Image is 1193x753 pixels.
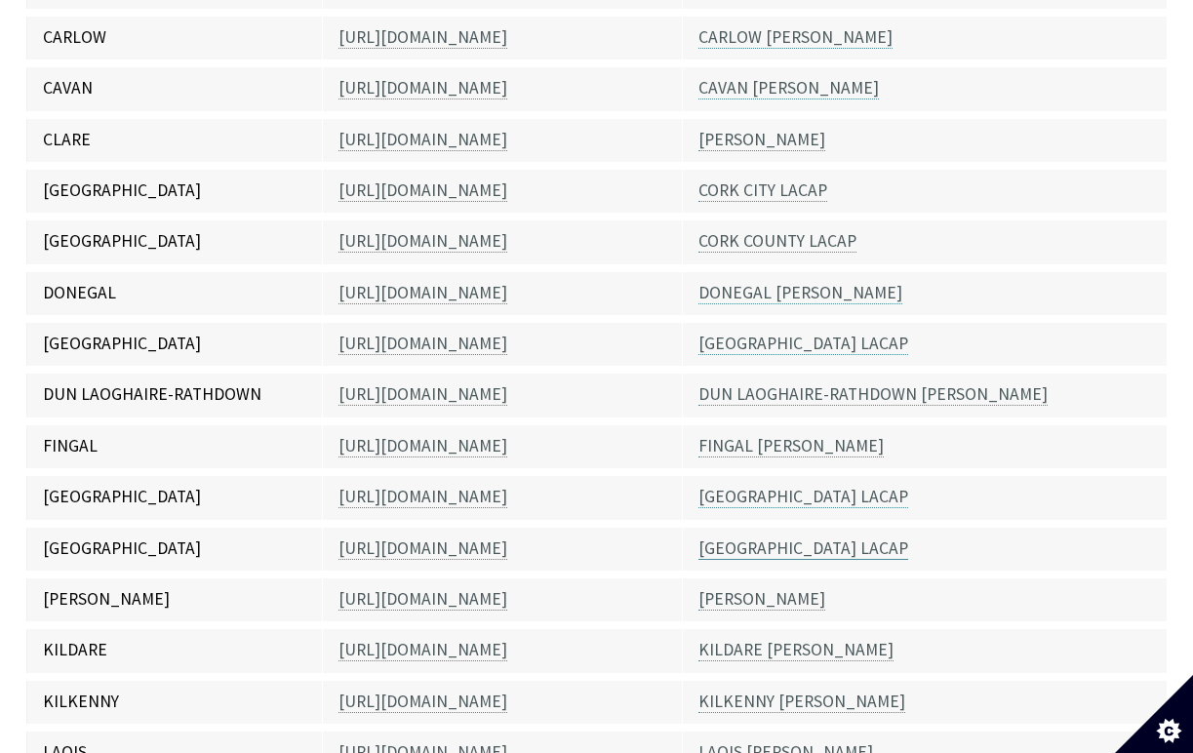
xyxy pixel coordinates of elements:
[338,129,507,151] a: [URL][DOMAIN_NAME]
[338,588,507,611] a: [URL][DOMAIN_NAME]
[698,588,825,611] a: [PERSON_NAME]
[338,383,507,406] a: [URL][DOMAIN_NAME]
[698,333,908,355] a: [GEOGRAPHIC_DATA] LACAP
[698,282,902,304] a: DONEGAL [PERSON_NAME]
[26,319,323,370] td: [GEOGRAPHIC_DATA]
[338,691,507,713] a: [URL][DOMAIN_NAME]
[698,179,827,202] a: CORK CITY LACAP
[698,383,1048,406] a: DUN LAOGHAIRE-RATHDOWN [PERSON_NAME]
[26,115,323,166] td: CLARE
[338,26,507,49] a: [URL][DOMAIN_NAME]
[26,421,323,472] td: FINGAL
[26,268,323,319] td: DONEGAL
[698,639,894,661] a: KILDARE [PERSON_NAME]
[338,435,507,457] a: [URL][DOMAIN_NAME]
[698,26,893,49] a: CARLOW [PERSON_NAME]
[338,486,507,508] a: [URL][DOMAIN_NAME]
[698,691,905,713] a: KILKENNY [PERSON_NAME]
[698,129,825,151] a: [PERSON_NAME]
[26,13,323,63] td: CARLOW
[698,230,856,253] a: CORK COUNTY LACAP
[26,524,323,575] td: [GEOGRAPHIC_DATA]
[1115,675,1193,753] button: Set cookie preferences
[26,63,323,114] td: CAVAN
[338,282,507,304] a: [URL][DOMAIN_NAME]
[26,217,323,267] td: [GEOGRAPHIC_DATA]
[26,166,323,217] td: [GEOGRAPHIC_DATA]
[26,677,323,728] td: KILKENNY
[338,537,507,560] a: [URL][DOMAIN_NAME]
[698,537,908,560] a: [GEOGRAPHIC_DATA] LACAP
[26,575,323,625] td: [PERSON_NAME]
[26,625,323,676] td: KILDARE
[698,486,908,508] a: [GEOGRAPHIC_DATA] LACAP
[338,230,507,253] a: [URL][DOMAIN_NAME]
[698,77,879,99] a: CAVAN [PERSON_NAME]
[338,179,507,202] a: [URL][DOMAIN_NAME]
[26,472,323,523] td: [GEOGRAPHIC_DATA]
[698,435,884,457] a: FINGAL [PERSON_NAME]
[338,639,507,661] a: [URL][DOMAIN_NAME]
[338,77,507,99] a: [URL][DOMAIN_NAME]
[26,370,323,420] td: DUN LAOGHAIRE-RATHDOWN
[338,333,507,355] a: [URL][DOMAIN_NAME]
